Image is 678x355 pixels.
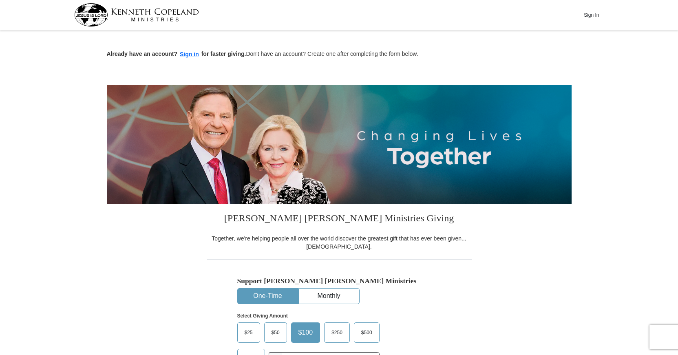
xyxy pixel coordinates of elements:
[327,326,347,339] span: $250
[237,313,288,319] strong: Select Giving Amount
[107,50,572,59] p: Don't have an account? Create one after completing the form below.
[237,277,441,285] h5: Support [PERSON_NAME] [PERSON_NAME] Ministries
[107,51,246,57] strong: Already have an account? for faster giving.
[207,234,472,251] div: Together, we're helping people all over the world discover the greatest gift that has ever been g...
[241,326,257,339] span: $25
[579,9,604,21] button: Sign In
[357,326,376,339] span: $500
[177,50,201,59] button: Sign in
[207,204,472,234] h3: [PERSON_NAME] [PERSON_NAME] Ministries Giving
[238,289,298,304] button: One-Time
[299,289,359,304] button: Monthly
[267,326,284,339] span: $50
[294,326,317,339] span: $100
[74,3,199,26] img: kcm-header-logo.svg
